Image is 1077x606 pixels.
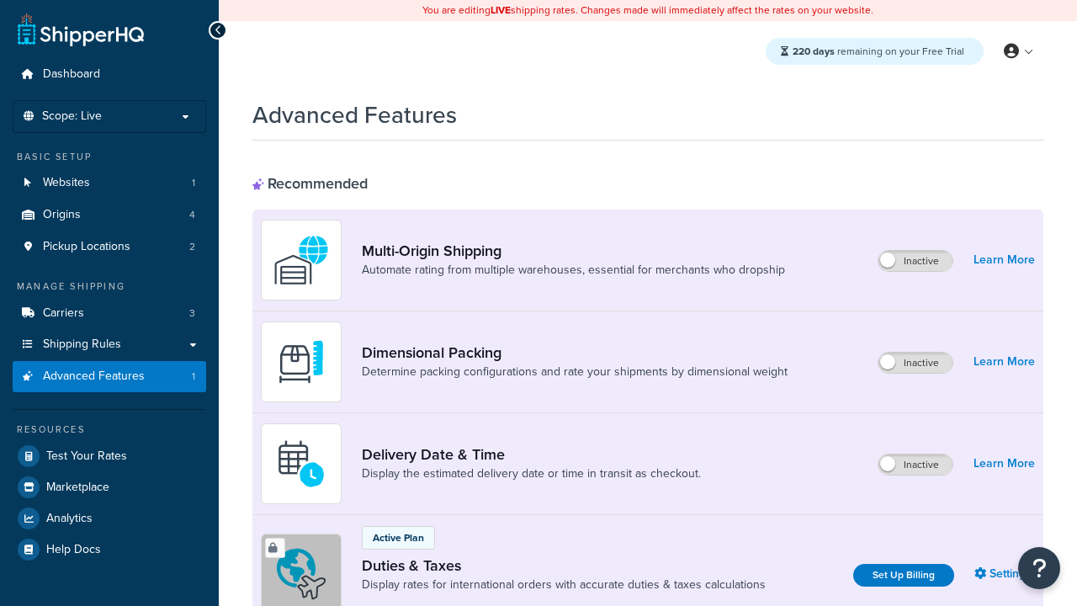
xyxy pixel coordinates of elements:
[974,452,1035,476] a: Learn More
[189,306,195,321] span: 3
[362,262,785,279] a: Automate rating from multiple warehouses, essential for merchants who dropship
[1018,547,1060,589] button: Open Resource Center
[46,512,93,526] span: Analytics
[43,369,145,384] span: Advanced Features
[43,176,90,190] span: Websites
[13,199,206,231] li: Origins
[362,577,766,593] a: Display rates for international orders with accurate duties & taxes calculations
[42,109,102,124] span: Scope: Live
[878,454,952,475] label: Inactive
[272,231,331,290] img: WatD5o0RtDAAAAAElFTkSuQmCC
[13,167,206,199] a: Websites1
[13,361,206,392] a: Advanced Features1
[189,208,195,222] span: 4
[46,449,127,464] span: Test Your Rates
[793,44,835,59] strong: 220 days
[46,481,109,495] span: Marketplace
[362,364,788,380] a: Determine packing configurations and rate your shipments by dimensional weight
[13,472,206,502] a: Marketplace
[43,208,81,222] span: Origins
[362,242,785,260] a: Multi-Origin Shipping
[878,251,952,271] label: Inactive
[13,423,206,437] div: Resources
[43,306,84,321] span: Carriers
[272,332,331,391] img: DTVBYsAAAAAASUVORK5CYII=
[974,248,1035,272] a: Learn More
[362,556,766,575] a: Duties & Taxes
[13,59,206,90] a: Dashboard
[252,174,368,193] div: Recommended
[13,298,206,329] a: Carriers3
[13,167,206,199] li: Websites
[192,369,195,384] span: 1
[189,240,195,254] span: 2
[491,3,511,18] b: LIVE
[853,564,954,587] a: Set Up Billing
[362,465,701,482] a: Display the estimated delivery date or time in transit as checkout.
[793,44,964,59] span: remaining on your Free Trial
[974,562,1035,586] a: Settings
[43,67,100,82] span: Dashboard
[362,343,788,362] a: Dimensional Packing
[13,199,206,231] a: Origins4
[13,279,206,294] div: Manage Shipping
[13,503,206,534] a: Analytics
[46,543,101,557] span: Help Docs
[272,434,331,493] img: gfkeb5ejjkALwAAAABJRU5ErkJggg==
[13,231,206,263] li: Pickup Locations
[974,350,1035,374] a: Learn More
[43,338,121,352] span: Shipping Rules
[13,361,206,392] li: Advanced Features
[192,176,195,190] span: 1
[13,298,206,329] li: Carriers
[13,329,206,360] a: Shipping Rules
[43,240,130,254] span: Pickup Locations
[252,98,457,131] h1: Advanced Features
[13,150,206,164] div: Basic Setup
[13,441,206,471] a: Test Your Rates
[13,534,206,565] a: Help Docs
[878,353,952,373] label: Inactive
[373,530,424,545] p: Active Plan
[13,231,206,263] a: Pickup Locations2
[362,445,701,464] a: Delivery Date & Time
